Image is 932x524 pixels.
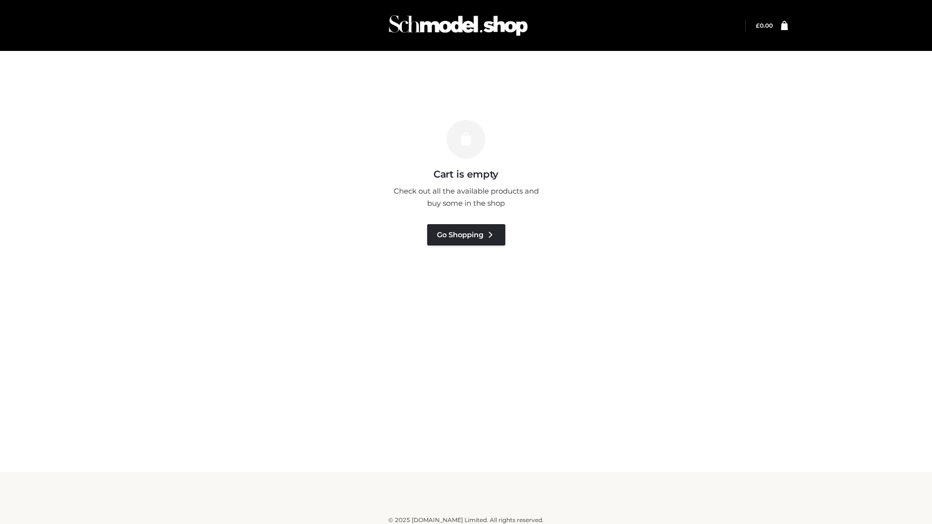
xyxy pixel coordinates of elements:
[388,185,544,210] p: Check out all the available products and buy some in the shop
[166,168,766,180] h3: Cart is empty
[756,22,773,29] bdi: 0.00
[756,22,760,29] span: £
[385,6,531,45] img: Schmodel Admin 964
[427,224,505,246] a: Go Shopping
[756,22,773,29] a: £0.00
